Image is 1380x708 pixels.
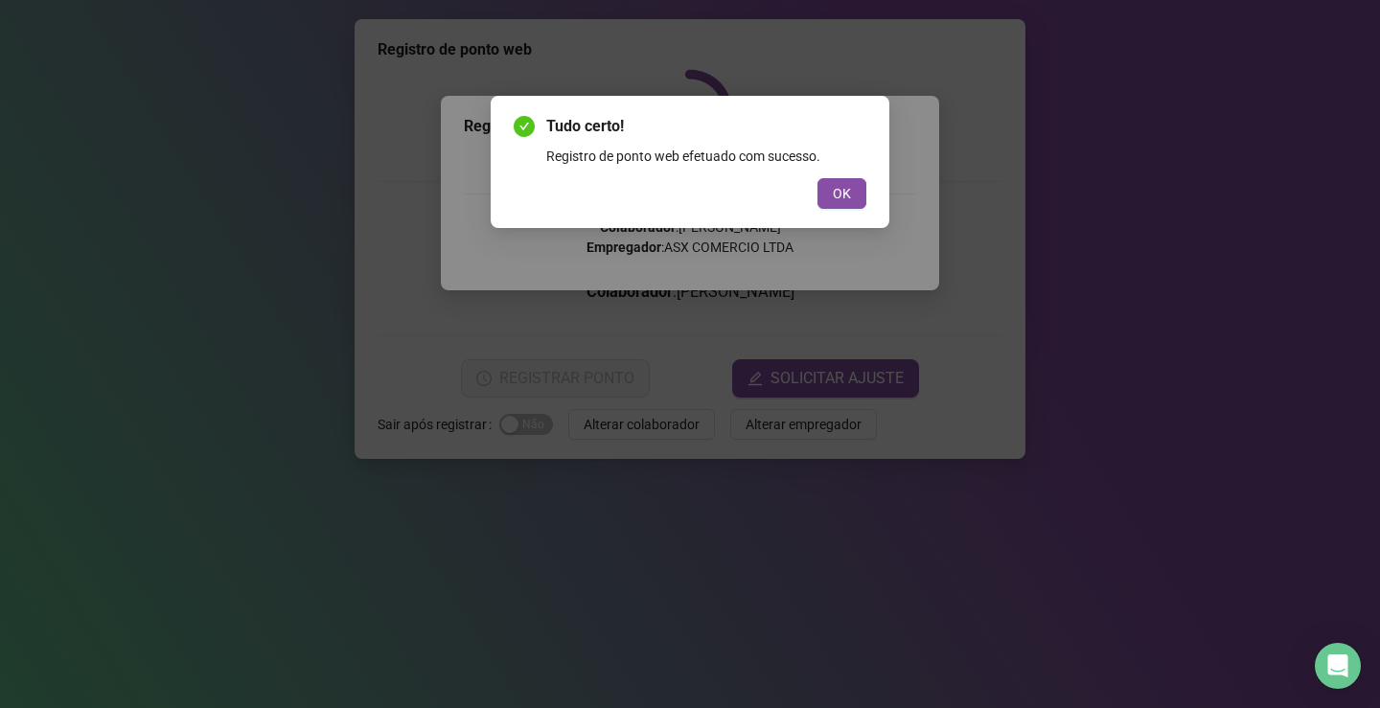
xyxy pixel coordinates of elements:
span: OK [833,183,851,204]
span: Tudo certo! [546,115,866,138]
div: Registro de ponto web efetuado com sucesso. [546,146,866,167]
span: check-circle [514,116,535,137]
button: OK [817,178,866,209]
div: Open Intercom Messenger [1315,643,1361,689]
